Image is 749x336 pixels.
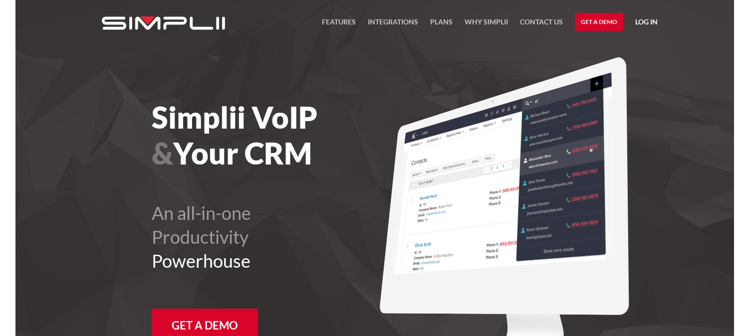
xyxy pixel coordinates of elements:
[465,16,508,34] a: Why Simplii
[520,16,563,34] a: Contact US
[152,135,173,171] span: &
[152,250,250,272] span: Powerhouse
[430,16,453,34] a: Plans
[635,16,658,31] a: Log in
[368,16,418,34] a: Integrations
[322,16,356,34] a: FEATURES
[152,201,430,273] h2: An all-in-one Productivity
[152,99,430,171] h1: Simplii VoIP Your CRM
[575,13,623,31] a: Get a Demo
[102,16,225,30] img: Simplii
